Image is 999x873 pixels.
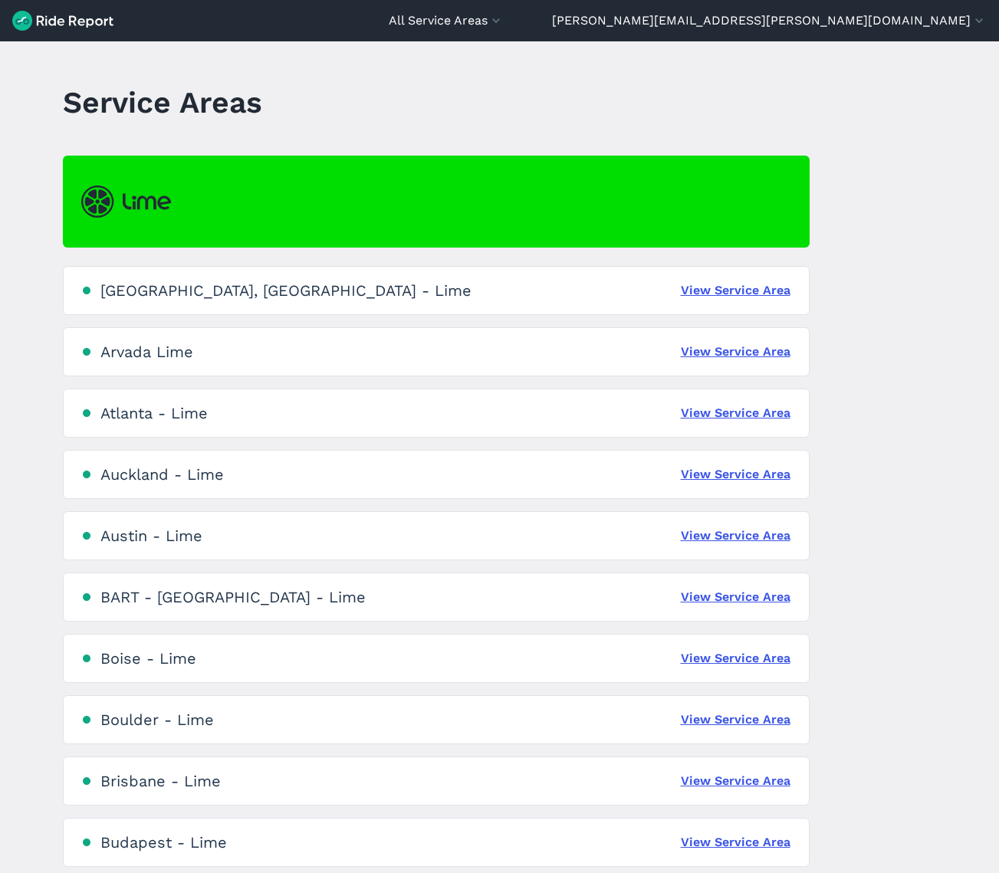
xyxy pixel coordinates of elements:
div: BART - [GEOGRAPHIC_DATA] - Lime [100,588,366,606]
div: Atlanta - Lime [100,404,208,422]
img: Ride Report [12,11,113,31]
a: View Service Area [681,588,790,606]
a: View Service Area [681,281,790,300]
div: Boise - Lime [100,649,196,668]
a: View Service Area [681,404,790,422]
div: Boulder - Lime [100,711,214,729]
img: Lime [81,185,171,218]
div: Budapest - Lime [100,833,227,852]
a: View Service Area [681,465,790,484]
a: View Service Area [681,833,790,852]
a: View Service Area [681,649,790,668]
a: View Service Area [681,772,790,790]
button: All Service Areas [389,11,504,30]
a: View Service Area [681,711,790,729]
div: Arvada Lime [100,343,193,361]
div: Auckland - Lime [100,465,224,484]
div: [GEOGRAPHIC_DATA], [GEOGRAPHIC_DATA] - Lime [100,281,472,300]
h1: Service Areas [63,81,262,123]
a: View Service Area [681,343,790,361]
div: Brisbane - Lime [100,772,221,790]
div: Austin - Lime [100,527,202,545]
a: View Service Area [681,527,790,545]
button: [PERSON_NAME][EMAIL_ADDRESS][PERSON_NAME][DOMAIN_NAME] [552,11,987,30]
